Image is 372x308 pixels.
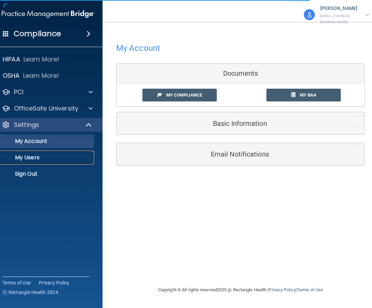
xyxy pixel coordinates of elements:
div: Copyright © All rights reserved 2025 @ Rectangle Health | | [116,279,365,301]
p: OSHA [3,72,20,80]
a: OfficeSafe University [2,104,93,113]
a: PCI [2,88,93,96]
a: Basic Information [122,116,359,131]
div: Documents [117,64,365,84]
p: HIPAA [3,55,20,63]
a: Terms of Use [297,287,323,292]
h4: My Account [116,44,160,53]
a: Email Notifications [122,146,359,162]
a: Privacy Policy [39,279,69,286]
span: My Compliance [166,92,202,98]
a: Settings [2,121,92,129]
h5: Email Notifications [122,150,339,158]
p: PCI [14,88,24,96]
a: Privacy Policy [268,287,295,292]
p: Learn More! [24,55,60,63]
img: arrow-down.227dba2b.svg [365,14,369,16]
h5: Basic Information [122,120,339,127]
img: avatar.17b06cb7.svg [304,9,315,20]
p: Settings [14,121,39,129]
span: My BAA [300,92,316,98]
p: OfficeSafe University [14,104,78,113]
span: Ⓒ Rectangle Health 2024 [2,289,58,296]
p: [PERSON_NAME] [320,4,358,13]
a: Terms of Use [2,279,31,286]
h4: Compliance [14,29,61,39]
img: PMB logo [2,7,94,21]
p: [EMAIL_ADDRESS][DOMAIN_NAME] [320,13,358,26]
p: Learn More! [23,72,59,80]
